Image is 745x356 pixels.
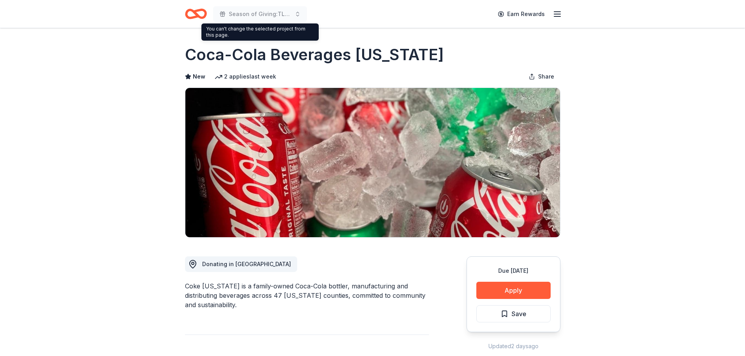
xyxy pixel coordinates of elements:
[202,261,291,267] span: Donating in [GEOGRAPHIC_DATA]
[476,305,551,322] button: Save
[522,69,560,84] button: Share
[476,282,551,299] button: Apply
[185,88,560,237] img: Image for Coca-Cola Beverages Florida
[229,9,291,19] span: Season of Giving:TLC Blood Drive
[193,72,205,81] span: New
[493,7,549,21] a: Earn Rewards
[213,6,307,22] button: Season of Giving:TLC Blood Drive
[467,342,560,351] div: Updated 2 days ago
[185,281,429,309] div: Coke [US_STATE] is a family-owned Coca-Cola bottler, manufacturing and distributing beverages acr...
[185,44,444,66] h1: Coca-Cola Beverages [US_STATE]
[201,23,319,41] div: You can't change the selected project from this page.
[476,266,551,275] div: Due [DATE]
[538,72,554,81] span: Share
[512,309,526,319] span: Save
[215,72,276,81] div: 2 applies last week
[185,5,207,23] a: Home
